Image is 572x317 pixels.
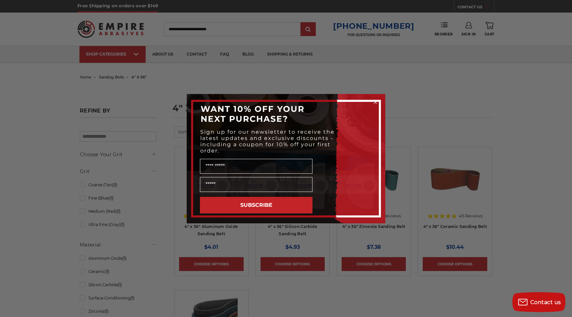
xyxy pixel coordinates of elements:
[372,99,379,106] button: Close dialog
[200,177,312,192] input: Email
[201,104,305,124] span: WANT 10% OFF YOUR NEXT PURCHASE?
[530,299,561,305] span: Contact us
[200,197,312,213] button: SUBSCRIBE
[512,292,565,312] button: Contact us
[200,129,335,154] span: Sign up for our newsletter to receive the latest updates and exclusive discounts - including a co...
